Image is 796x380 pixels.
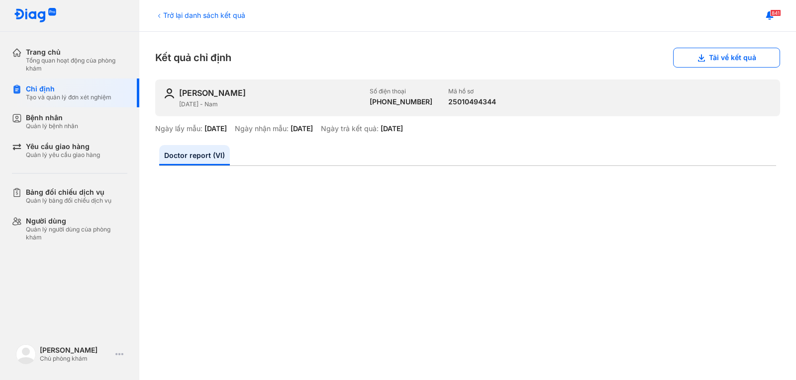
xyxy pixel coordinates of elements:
div: Mã hồ sơ [448,87,496,95]
div: [DATE] [381,124,403,133]
div: Quản lý người dùng của phòng khám [26,226,127,241]
div: [DATE] [291,124,313,133]
div: Tạo và quản lý đơn xét nghiệm [26,93,111,101]
div: Người dùng [26,217,127,226]
div: [PERSON_NAME] [40,346,111,355]
div: 25010494344 [448,97,496,106]
div: Ngày trả kết quả: [321,124,379,133]
div: Ngày lấy mẫu: [155,124,202,133]
div: Bảng đối chiếu dịch vụ [26,188,111,197]
div: Chỉ định [26,84,111,93]
div: Ngày nhận mẫu: [235,124,289,133]
div: Số điện thoại [370,87,432,95]
button: Tải về kết quả [673,48,780,68]
div: [DATE] [204,124,227,133]
div: Tổng quan hoạt động của phòng khám [26,57,127,73]
div: Trở lại danh sách kết quả [155,10,245,20]
div: Trang chủ [26,48,127,57]
div: Kết quả chỉ định [155,48,780,68]
div: Quản lý bảng đối chiếu dịch vụ [26,197,111,205]
div: Quản lý yêu cầu giao hàng [26,151,100,159]
img: logo [14,8,57,23]
span: 841 [770,9,781,16]
div: Yêu cầu giao hàng [26,142,100,151]
img: user-icon [163,87,175,99]
img: logo [16,344,36,364]
a: Doctor report (VI) [159,145,230,165]
div: Quản lý bệnh nhân [26,122,78,130]
div: [PERSON_NAME] [179,87,246,98]
div: Chủ phòng khám [40,355,111,363]
div: [DATE] - Nam [179,100,362,108]
div: [PHONE_NUMBER] [370,97,432,106]
div: Bệnh nhân [26,113,78,122]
